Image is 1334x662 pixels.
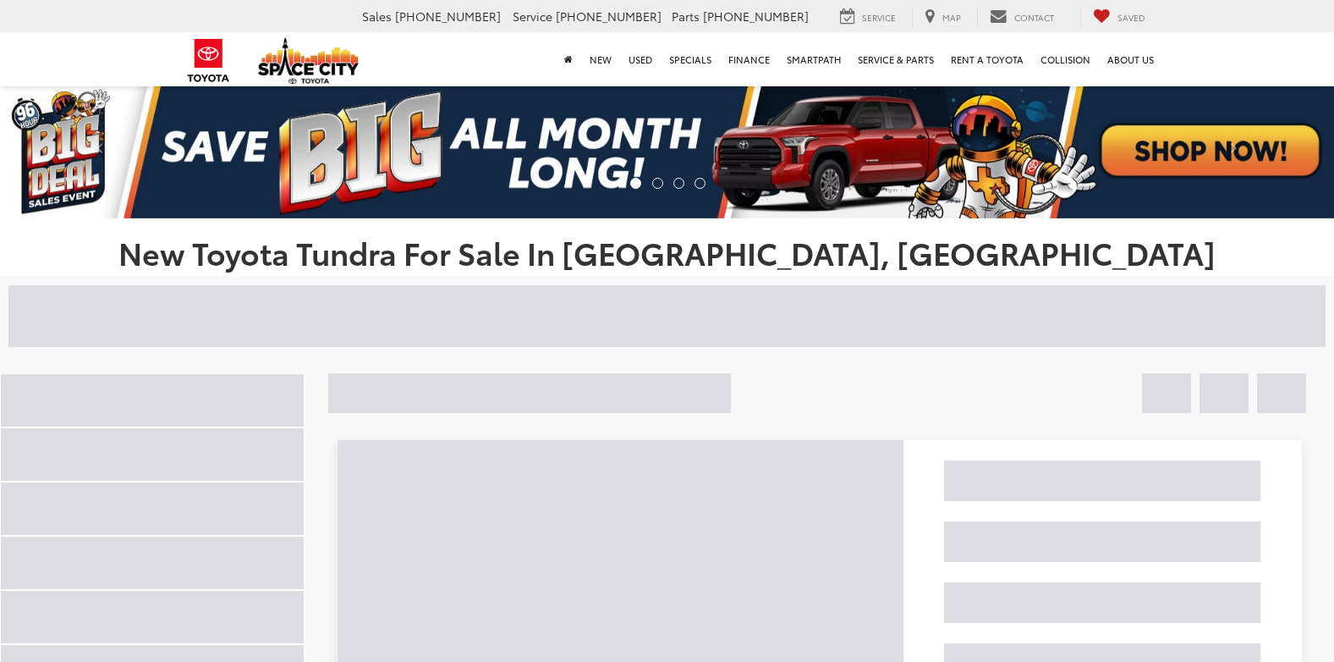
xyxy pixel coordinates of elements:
a: Service & Parts [849,32,942,86]
img: Toyota [177,33,240,88]
span: Service [862,11,896,24]
a: Rent a Toyota [942,32,1032,86]
a: Home [556,32,581,86]
span: Service [513,8,552,25]
span: Map [942,11,961,24]
a: About Us [1099,32,1162,86]
a: New [581,32,620,86]
a: Used [620,32,661,86]
span: Sales [362,8,392,25]
a: SmartPath [778,32,849,86]
a: Service [827,8,909,26]
a: Contact [977,8,1067,26]
span: Parts [672,8,700,25]
span: Contact [1014,11,1054,24]
span: [PHONE_NUMBER] [703,8,809,25]
span: Saved [1117,11,1145,24]
a: My Saved Vehicles [1080,8,1158,26]
a: Finance [720,32,778,86]
span: [PHONE_NUMBER] [395,8,501,25]
img: Space City Toyota [258,37,360,84]
a: Collision [1032,32,1099,86]
a: Map [912,8,974,26]
span: [PHONE_NUMBER] [556,8,662,25]
a: Specials [661,32,720,86]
